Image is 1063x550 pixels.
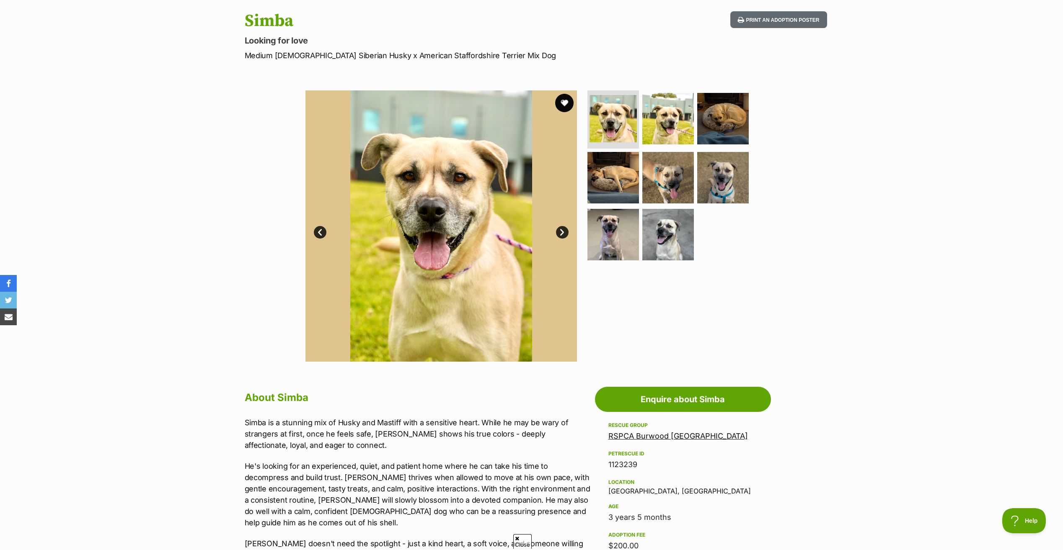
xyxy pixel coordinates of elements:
img: Photo of Simba [587,209,639,260]
div: 1123239 [608,459,758,470]
button: favourite [555,94,574,112]
h2: About Simba [245,388,591,407]
div: Age [608,503,758,510]
div: 3 years 5 months [608,511,758,523]
img: Photo of Simba [587,152,639,203]
a: Enquire about Simba [595,387,771,412]
div: Rescue group [608,422,758,429]
img: Photo of Simba [642,152,694,203]
div: Adoption fee [608,532,758,538]
div: PetRescue ID [608,450,758,457]
p: Medium [DEMOGRAPHIC_DATA] Siberian Husky x American Staffordshire Terrier Mix Dog [245,50,599,61]
img: Photo of Simba [697,152,749,203]
img: Photo of Simba [590,95,637,142]
button: Print an adoption poster [730,11,827,28]
a: Next [556,226,569,239]
img: Photo of Simba [642,93,694,144]
p: Simba is a stunning mix of Husky and Mastiff with a sensitive heart. While he may be wary of stra... [245,417,591,451]
a: RSPCA Burwood [GEOGRAPHIC_DATA] [608,432,748,440]
iframe: Help Scout Beacon - Open [1002,508,1046,533]
span: Close [513,534,532,549]
img: Photo of Simba [697,93,749,144]
h1: Simba [245,11,599,31]
div: Location [608,479,758,486]
a: Prev [314,226,326,239]
div: [GEOGRAPHIC_DATA], [GEOGRAPHIC_DATA] [608,477,758,495]
img: Photo of Simba [305,90,577,362]
p: Looking for love [245,35,599,46]
img: Photo of Simba [642,209,694,260]
p: He's looking for an experienced, quiet, and patient home where he can take his time to decompress... [245,460,591,528]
